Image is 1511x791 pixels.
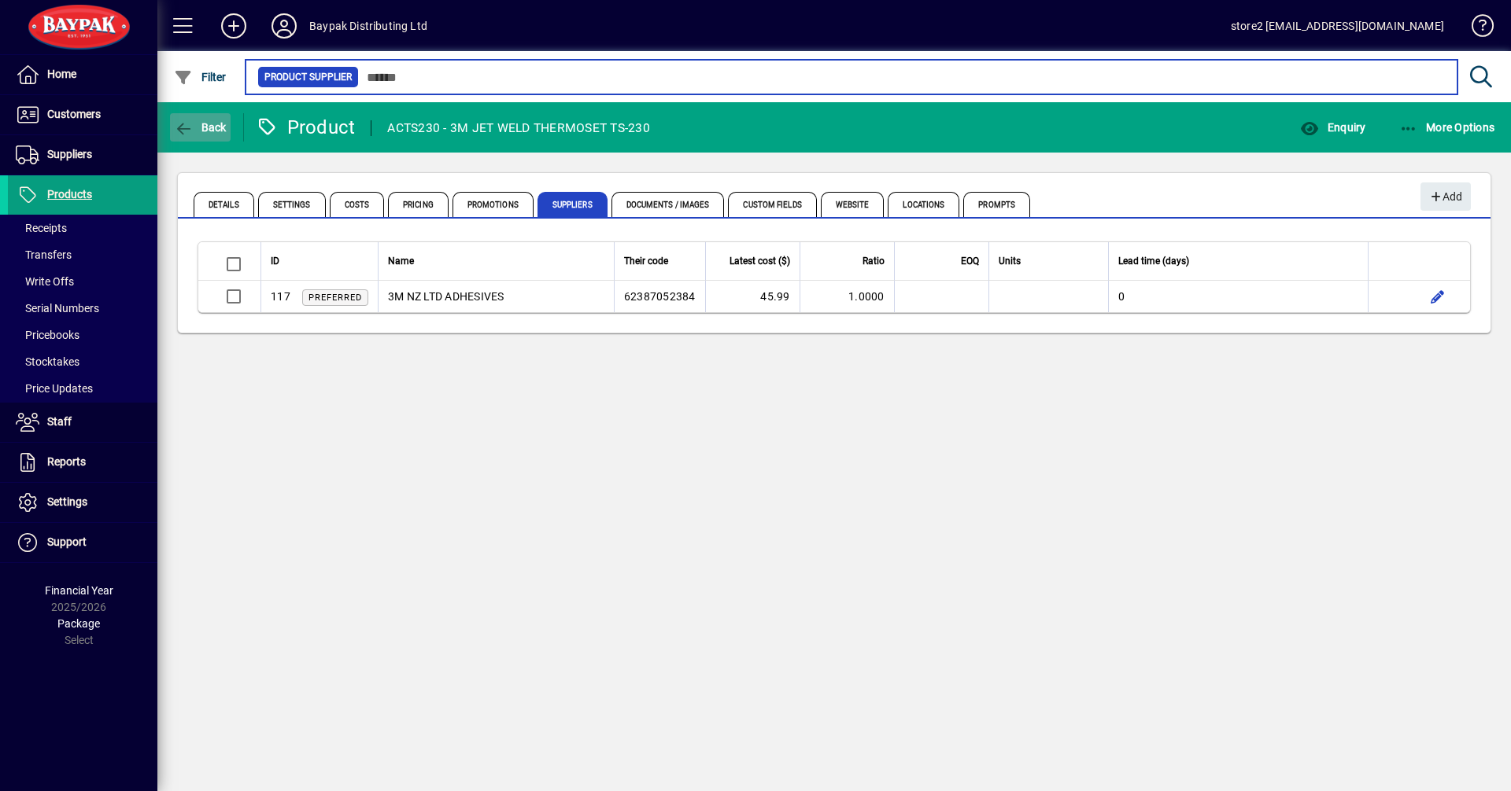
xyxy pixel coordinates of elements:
a: Support [8,523,157,562]
span: Home [47,68,76,80]
span: Receipts [16,222,67,234]
span: Package [57,617,100,630]
a: Pricebooks [8,322,157,348]
span: More Options [1399,121,1495,134]
span: Stocktakes [16,355,79,368]
a: Write Offs [8,268,157,295]
span: Transfers [16,248,72,261]
a: Knowledge Base [1460,3,1491,54]
a: Stocktakes [8,348,157,375]
a: Settings [8,483,157,522]
td: 1.0000 [800,281,894,312]
td: 45.99 [705,281,800,312]
div: ACTS230 - 3M JET WELD THERMOSET TS-230 [387,116,650,141]
span: Suppliers [538,192,608,217]
span: Details [194,192,254,217]
a: Staff [8,403,157,442]
span: Products [47,188,92,201]
a: Reports [8,443,157,482]
span: Units [999,252,1021,270]
div: 117 [271,289,290,305]
span: Add [1428,184,1462,210]
span: Promotions [453,192,534,217]
span: Prompts [963,192,1030,217]
td: 3M NZ LTD ADHESIVES [378,281,614,312]
span: Documents / Images [611,192,725,217]
span: Filter [174,71,227,83]
span: Locations [888,192,959,217]
span: EOQ [961,252,979,270]
button: Filter [170,63,231,91]
span: Lead time (days) [1118,252,1189,270]
button: Add [209,12,259,40]
span: Customers [47,108,101,120]
app-page-header-button: Back [157,113,244,142]
span: Staff [47,415,72,428]
button: Profile [259,12,309,40]
td: 0 [1108,281,1368,312]
span: Serial Numbers [16,302,99,315]
a: Suppliers [8,135,157,175]
span: Product Supplier [264,69,352,85]
span: Write Offs [16,275,74,288]
span: Pricebooks [16,329,79,341]
span: Pricing [388,192,449,217]
td: 62387052384 [614,281,705,312]
a: Receipts [8,215,157,241]
span: Financial Year [45,584,113,597]
div: store2 [EMAIL_ADDRESS][DOMAIN_NAME] [1231,13,1444,39]
a: Customers [8,95,157,134]
button: More Options [1395,113,1499,142]
span: Costs [330,192,385,217]
span: Ratio [863,252,885,270]
span: Name [388,252,414,270]
a: Home [8,55,157,94]
span: Preferred [308,292,362,303]
span: Reports [47,455,86,468]
button: Add [1420,182,1471,211]
div: Product [256,115,356,140]
a: Price Updates [8,375,157,402]
span: Their code [624,252,668,270]
span: Price Updates [16,382,93,395]
a: Serial Numbers [8,295,157,322]
span: Back [174,121,227,134]
button: Enquiry [1296,113,1369,142]
span: Settings [47,495,87,508]
span: Enquiry [1300,121,1365,134]
button: Edit [1425,284,1450,309]
span: Support [47,535,87,548]
span: Latest cost ($) [730,252,790,270]
div: Baypak Distributing Ltd [309,13,427,39]
span: Website [821,192,885,217]
span: Custom Fields [728,192,816,217]
button: Back [170,113,231,142]
a: Transfers [8,241,157,268]
span: Suppliers [47,148,92,160]
span: ID [271,252,279,270]
span: Settings [258,192,326,217]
